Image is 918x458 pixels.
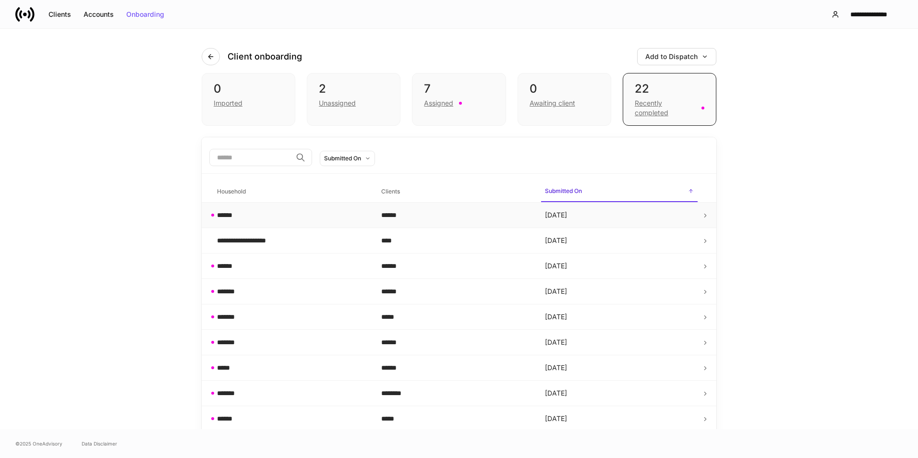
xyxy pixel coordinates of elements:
h4: Client onboarding [228,51,302,62]
h6: Household [217,187,246,196]
button: Onboarding [120,7,170,22]
button: Clients [42,7,77,22]
div: Clients [48,11,71,18]
td: [DATE] [537,253,701,279]
div: 22 [635,81,704,96]
td: [DATE] [537,279,701,304]
a: Data Disclaimer [82,440,117,447]
td: [DATE] [537,355,701,381]
span: Clients [377,182,534,202]
div: Accounts [84,11,114,18]
td: [DATE] [537,381,701,406]
div: 7Assigned [412,73,506,126]
div: Add to Dispatch [645,53,708,60]
span: Submitted On [541,181,698,202]
div: Imported [214,98,242,108]
div: 0Imported [202,73,295,126]
button: Add to Dispatch [637,48,716,65]
div: Onboarding [126,11,164,18]
div: 22Recently completed [623,73,716,126]
div: Unassigned [319,98,356,108]
td: [DATE] [537,203,701,228]
div: Assigned [424,98,453,108]
div: 7 [424,81,494,96]
div: 2Unassigned [307,73,400,126]
td: [DATE] [537,228,701,253]
button: Submitted On [320,151,375,166]
div: 2 [319,81,388,96]
span: © 2025 OneAdvisory [15,440,62,447]
button: Accounts [77,7,120,22]
div: Recently completed [635,98,696,118]
h6: Submitted On [545,186,582,195]
span: Household [213,182,370,202]
div: 0Awaiting client [518,73,611,126]
td: [DATE] [537,330,701,355]
div: Submitted On [324,154,361,163]
div: 0 [214,81,283,96]
td: [DATE] [537,406,701,432]
h6: Clients [381,187,400,196]
div: Awaiting client [530,98,575,108]
td: [DATE] [537,304,701,330]
div: 0 [530,81,599,96]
